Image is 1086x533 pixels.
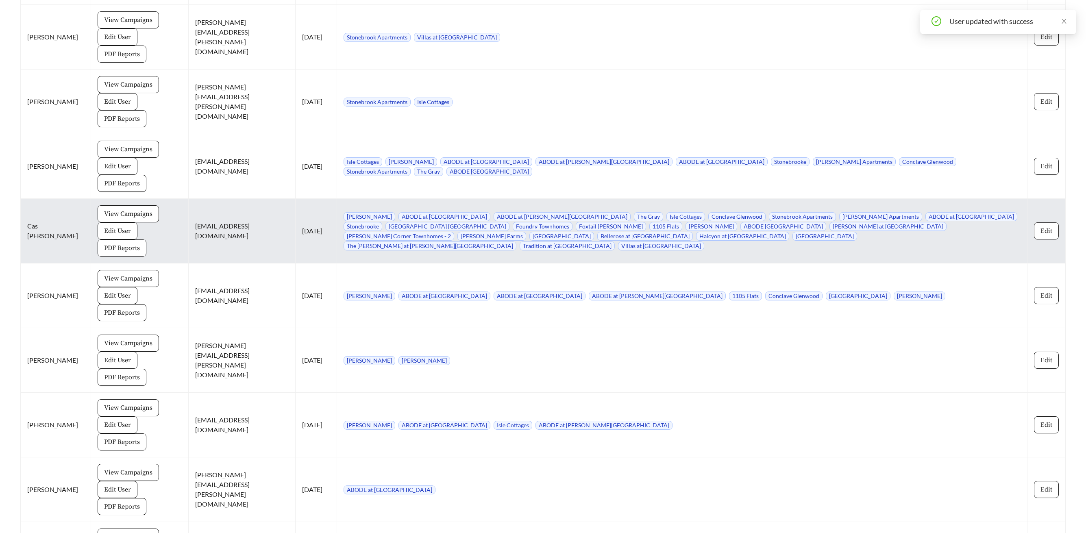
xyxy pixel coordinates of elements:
a: Edit User [98,420,137,428]
span: Stonebrook Apartments [344,33,411,42]
td: [PERSON_NAME] [21,263,91,328]
span: Isle Cottages [344,157,382,166]
span: View Campaigns [104,274,152,283]
span: [GEOGRAPHIC_DATA] [GEOGRAPHIC_DATA] [385,222,509,231]
td: [EMAIL_ADDRESS][DOMAIN_NAME] [189,393,296,457]
button: View Campaigns [98,399,159,416]
button: PDF Reports [98,304,146,321]
button: Edit User [98,352,137,369]
button: Edit User [98,28,137,46]
span: View Campaigns [104,403,152,413]
td: [DATE] [296,393,337,457]
span: 1105 Flats [649,222,682,231]
span: View Campaigns [104,144,152,154]
td: [EMAIL_ADDRESS][DOMAIN_NAME] [189,199,296,263]
a: Edit User [98,356,137,363]
span: check-circle [931,16,941,27]
button: Edit User [98,222,137,239]
td: [PERSON_NAME][EMAIL_ADDRESS][PERSON_NAME][DOMAIN_NAME] [189,328,296,393]
span: Stonebrooke [771,157,810,166]
span: Edit User [104,291,131,300]
span: [GEOGRAPHIC_DATA] [529,232,594,241]
span: Edit [1040,291,1052,300]
td: [PERSON_NAME] [21,134,91,199]
span: Conclave Glenwood [708,212,766,221]
button: PDF Reports [98,498,146,515]
span: Stonebrook Apartments [344,98,411,107]
button: PDF Reports [98,239,146,257]
button: View Campaigns [98,464,159,481]
button: View Campaigns [98,76,159,93]
span: View Campaigns [104,80,152,89]
a: View Campaigns [98,403,159,411]
button: Edit User [98,93,137,110]
span: Edit [1040,226,1052,236]
span: PDF Reports [104,437,140,447]
button: View Campaigns [98,270,159,287]
span: Isle Cottages [666,212,705,221]
span: [PERSON_NAME] Apartments [839,212,922,221]
span: ABODE at [PERSON_NAME][GEOGRAPHIC_DATA] [535,157,672,166]
span: PDF Reports [104,502,140,511]
td: [PERSON_NAME] [21,70,91,134]
span: ABODE at [PERSON_NAME][GEOGRAPHIC_DATA] [589,292,726,300]
a: Edit User [98,162,137,170]
span: [PERSON_NAME] Corner Townhomes - 2 [344,232,454,241]
span: ABODE at [GEOGRAPHIC_DATA] [398,421,490,430]
td: [EMAIL_ADDRESS][DOMAIN_NAME] [189,263,296,328]
span: [PERSON_NAME] [344,212,395,221]
button: Edit User [98,416,137,433]
span: ABODE [GEOGRAPHIC_DATA] [740,222,826,231]
span: ABODE at [PERSON_NAME][GEOGRAPHIC_DATA] [494,212,631,221]
a: View Campaigns [98,274,159,282]
a: Edit User [98,97,137,105]
span: Foxtail [PERSON_NAME] [576,222,646,231]
span: Tradition at [GEOGRAPHIC_DATA] [520,241,615,250]
td: [EMAIL_ADDRESS][DOMAIN_NAME] [189,134,296,199]
span: [PERSON_NAME] at [GEOGRAPHIC_DATA] [829,222,947,231]
span: Edit [1040,420,1052,430]
span: Isle Cottages [494,421,532,430]
span: PDF Reports [104,243,140,253]
td: [DATE] [296,199,337,263]
button: Edit [1034,352,1059,369]
span: PDF Reports [104,178,140,188]
span: The [PERSON_NAME] at [PERSON_NAME][GEOGRAPHIC_DATA] [344,241,516,250]
a: Edit User [98,226,137,234]
td: [DATE] [296,134,337,199]
span: Conclave Glenwood [765,292,823,300]
span: The Gray [414,167,443,176]
button: View Campaigns [98,11,159,28]
span: Edit User [104,226,131,236]
span: Edit User [104,485,131,494]
td: [DATE] [296,263,337,328]
span: Edit User [104,32,131,42]
button: PDF Reports [98,175,146,192]
a: View Campaigns [98,339,159,346]
span: The Gray [634,212,663,221]
a: Edit User [98,33,137,40]
span: PDF Reports [104,308,140,318]
span: Foundry Townhomes [513,222,572,231]
span: Edit User [104,161,131,171]
span: Edit [1040,97,1052,107]
span: Villas at [GEOGRAPHIC_DATA] [618,241,704,250]
span: ABODE at [GEOGRAPHIC_DATA] [925,212,1017,221]
div: User updated with success [949,16,1066,26]
button: Edit User [98,481,137,498]
button: PDF Reports [98,433,146,450]
button: Edit [1034,93,1059,110]
td: [PERSON_NAME][EMAIL_ADDRESS][PERSON_NAME][DOMAIN_NAME] [189,70,296,134]
span: [PERSON_NAME] Apartments [813,157,896,166]
span: Isle Cottages [414,98,453,107]
a: Edit User [98,291,137,299]
span: ABODE at [GEOGRAPHIC_DATA] [398,212,490,221]
span: ABODE at [GEOGRAPHIC_DATA] [494,292,585,300]
td: [DATE] [296,5,337,70]
span: Stonebrook Apartments [344,167,411,176]
span: 1105 Flats [729,292,762,300]
a: View Campaigns [98,468,159,476]
span: [PERSON_NAME] [385,157,437,166]
span: Edit User [104,420,131,430]
button: View Campaigns [98,335,159,352]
